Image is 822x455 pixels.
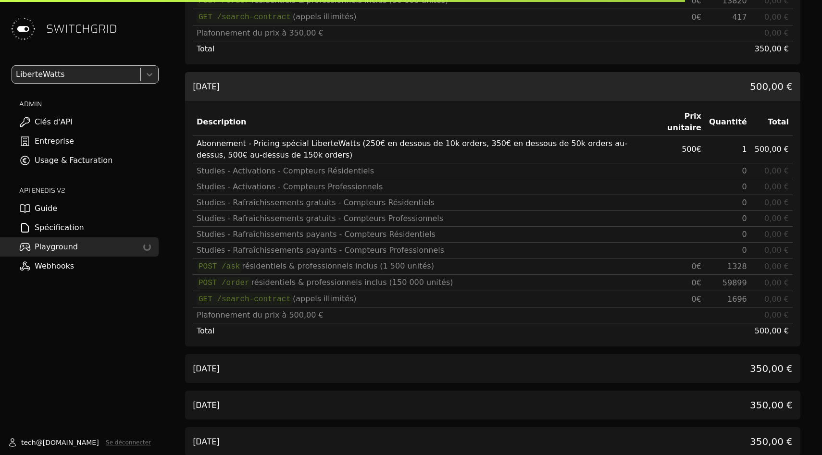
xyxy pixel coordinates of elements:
[709,116,747,128] div: Quantité
[764,182,789,191] span: 0,00 €
[197,326,214,335] span: Total
[185,391,800,419] div: voir les détails
[197,245,645,256] div: Studies - Rafraîchissements payants - Compteurs Professionnels
[197,11,293,24] code: GET /search-contract
[692,12,701,22] span: 0 €
[197,197,645,209] div: Studies - Rafraîchissements gratuits - Compteurs Résidentiels
[764,214,789,223] span: 0,00 €
[750,362,793,375] span: 350,00 €
[742,198,747,207] span: 0
[46,21,117,37] span: SWITCHGRID
[750,398,793,412] span: 350,00 €
[692,295,701,304] span: 0 €
[19,185,159,195] h2: API ENEDIS v2
[755,145,789,154] span: 500,00 €
[197,138,645,161] div: Abonnement - Pricing spécial LiberteWatts (250€ en dessous de 10k orders, 350€ en dessous de 50k ...
[197,293,293,306] code: GET /search-contract
[764,310,789,320] span: 0,00 €
[755,44,789,53] span: 350,00 €
[653,111,701,134] div: Prix unitaire
[692,262,701,271] span: 0 €
[682,145,701,154] span: 500 €
[750,435,793,448] span: 350,00 €
[197,277,645,289] div: résidentiels & professionnels inclus (150 000 unités)
[197,11,645,23] div: (appels illimités)
[742,214,747,223] span: 0
[143,243,151,251] div: loading
[742,246,747,255] span: 0
[106,439,151,446] button: Se déconnecter
[764,230,789,239] span: 0,00 €
[742,230,747,239] span: 0
[193,362,220,375] h3: [DATE]
[8,13,38,44] img: Switchgrid Logo
[197,181,645,193] div: Studies - Activations - Compteurs Professionnels
[727,262,747,271] span: 1328
[750,80,793,93] span: 500,00 €
[742,145,747,154] span: 1
[193,398,220,412] h3: [DATE]
[732,12,747,22] span: 417
[197,213,645,224] div: Studies - Rafraîchissements gratuits - Compteurs Professionnels
[197,309,645,321] div: Plafonnement du prix à 500,00 €
[197,44,214,53] span: Total
[197,260,645,272] div: résidentiels & professionnels inclus (1 500 unités)
[764,295,789,304] span: 0,00 €
[764,246,789,255] span: 0,00 €
[764,198,789,207] span: 0,00 €
[722,278,747,287] span: 59899
[193,80,220,93] h3: [DATE]
[197,116,645,128] div: Description
[727,295,747,304] span: 1696
[764,166,789,175] span: 0,00 €
[764,28,789,37] span: 0,00 €
[197,27,645,39] div: Plafonnement du prix à 350,00 €
[692,278,701,287] span: 0 €
[193,435,220,448] h3: [DATE]
[197,293,645,305] div: (appels illimités)
[185,354,800,383] div: voir les détails
[43,438,99,447] span: [DOMAIN_NAME]
[197,277,251,289] code: POST /order
[197,260,242,273] code: POST /ask
[742,166,747,175] span: 0
[21,438,36,447] span: tech
[764,278,789,287] span: 0,00 €
[742,182,747,191] span: 0
[764,262,789,271] span: 0,00 €
[764,12,789,22] span: 0,00 €
[197,229,645,240] div: Studies - Rafraîchissements payants - Compteurs Résidentiels
[755,326,789,335] span: 500,00 €
[755,116,789,128] div: Total
[19,99,159,109] h2: ADMIN
[36,438,43,447] span: @
[197,165,645,177] div: Studies - Activations - Compteurs Résidentiels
